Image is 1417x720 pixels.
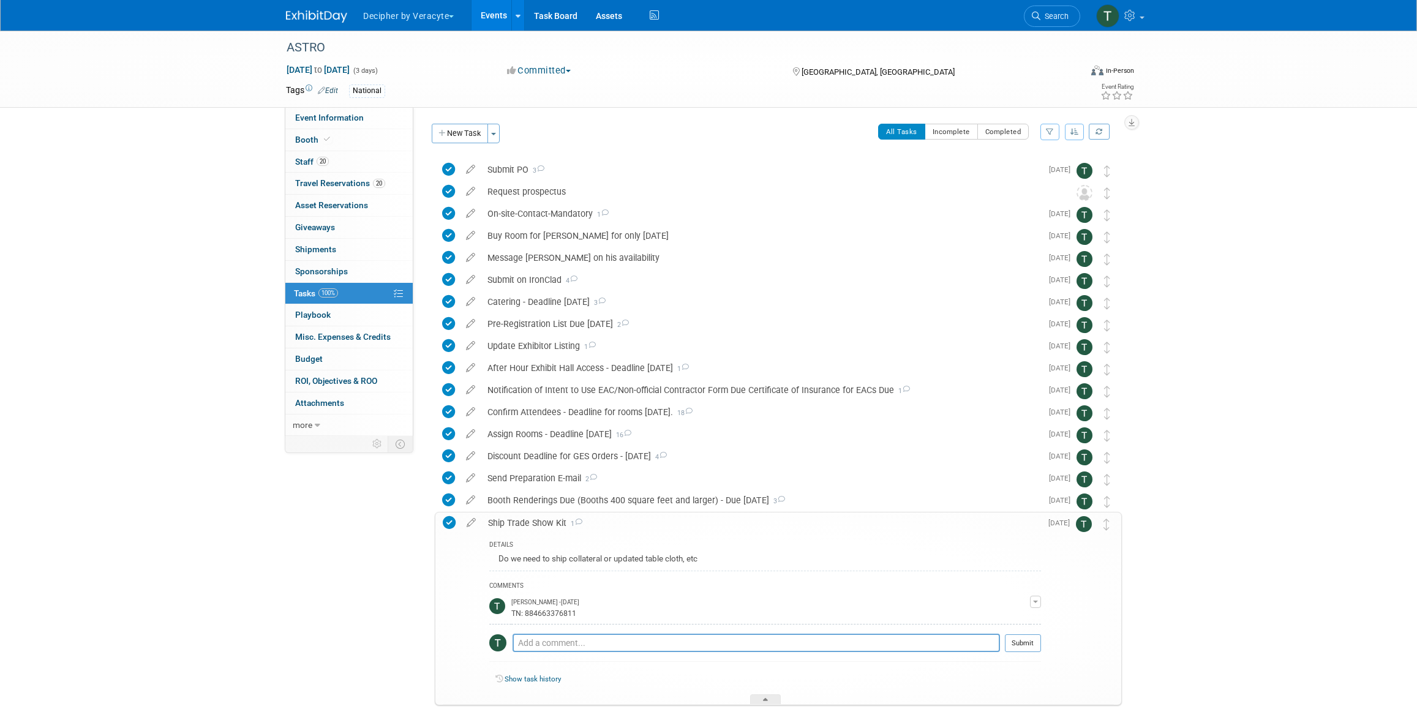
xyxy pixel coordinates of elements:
[1049,253,1077,262] span: [DATE]
[460,362,481,373] a: edit
[352,67,378,75] span: (3 days)
[481,358,1042,378] div: After Hour Exhibit Hall Access - Deadline [DATE]
[1104,298,1110,309] i: Move task
[1049,386,1077,394] span: [DATE]
[432,124,488,143] button: New Task
[285,283,413,304] a: Tasks100%
[925,124,978,140] button: Incomplete
[1049,496,1077,504] span: [DATE]
[1077,251,1092,267] img: Tony Alvarado
[285,107,413,129] a: Event Information
[460,208,481,219] a: edit
[1049,364,1077,372] span: [DATE]
[1049,298,1077,306] span: [DATE]
[1105,66,1134,75] div: In-Person
[388,436,413,452] td: Toggle Event Tabs
[312,65,324,75] span: to
[769,497,785,505] span: 3
[295,222,335,232] span: Giveaways
[285,239,413,260] a: Shipments
[460,451,481,462] a: edit
[481,402,1042,422] div: Confirm Attendees - Deadline for rooms [DATE].
[367,436,388,452] td: Personalize Event Tab Strip
[324,136,330,143] i: Booth reservation complete
[481,225,1042,246] div: Buy Room for [PERSON_NAME] for only [DATE]
[460,296,481,307] a: edit
[460,495,481,506] a: edit
[489,551,1041,570] div: Do we need to ship collateral or updated table cloth, etc
[1077,339,1092,355] img: Tony Alvarado
[481,203,1042,224] div: On-site-Contact-Mandatory
[489,598,505,614] img: Tony Alvarado
[295,178,385,188] span: Travel Reservations
[489,541,1041,551] div: DETAILS
[295,310,331,320] span: Playbook
[460,340,481,351] a: edit
[285,392,413,414] a: Attachments
[460,252,481,263] a: edit
[505,675,561,683] a: Show task history
[581,475,597,483] span: 2
[1077,317,1092,333] img: Tony Alvarado
[373,179,385,188] span: 20
[1049,408,1077,416] span: [DATE]
[1040,12,1069,21] span: Search
[1077,449,1092,465] img: Tony Alvarado
[285,370,413,392] a: ROI, Objectives & ROO
[1049,320,1077,328] span: [DATE]
[1077,405,1092,421] img: Tony Alvarado
[481,490,1042,511] div: Booth Renderings Due (Booths 400 square feet and larger) - Due [DATE]
[1049,342,1077,350] span: [DATE]
[1104,187,1110,199] i: Move task
[1104,165,1110,177] i: Move task
[894,387,910,395] span: 1
[1096,4,1119,28] img: Tony Alvarado
[1049,209,1077,218] span: [DATE]
[1076,516,1092,532] img: Tony Alvarado
[1077,493,1092,509] img: Tony Alvarado
[1089,124,1110,140] a: Refresh
[1077,471,1092,487] img: Tony Alvarado
[511,598,579,607] span: [PERSON_NAME] - [DATE]
[1077,295,1092,311] img: Tony Alvarado
[481,424,1042,444] div: Assign Rooms - Deadline [DATE]
[1104,231,1110,243] i: Move task
[1049,474,1077,482] span: [DATE]
[460,384,481,396] a: edit
[1077,273,1092,289] img: Tony Alvarado
[566,520,582,528] span: 1
[1049,276,1077,284] span: [DATE]
[1077,383,1092,399] img: Tony Alvarado
[481,446,1042,467] div: Discount Deadline for GES Orders - [DATE]
[285,414,413,436] a: more
[1104,276,1110,287] i: Move task
[285,173,413,194] a: Travel Reservations20
[562,277,577,285] span: 4
[590,299,606,307] span: 3
[481,468,1042,489] div: Send Preparation E-mail
[285,348,413,370] a: Budget
[318,288,338,298] span: 100%
[285,304,413,326] a: Playbook
[1005,634,1041,653] button: Submit
[349,84,385,97] div: National
[295,266,348,276] span: Sponsorships
[481,291,1042,312] div: Catering - Deadline [DATE]
[285,217,413,238] a: Giveaways
[460,230,481,241] a: edit
[612,431,631,439] span: 16
[1104,209,1110,221] i: Move task
[460,473,481,484] a: edit
[977,124,1029,140] button: Completed
[1104,386,1110,397] i: Move task
[1091,66,1103,75] img: Format-Inperson.png
[317,157,329,166] span: 20
[1077,163,1092,179] img: Tony Alvarado
[481,380,1042,400] div: Notification of Intent to Use EAC/Non-official Contractor Form Due Certificate of Insurance for E...
[481,269,1042,290] div: Submit on IronClad
[1077,207,1092,223] img: Tony Alvarado
[295,354,323,364] span: Budget
[1103,519,1110,530] i: Move task
[460,407,481,418] a: edit
[1104,408,1110,419] i: Move task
